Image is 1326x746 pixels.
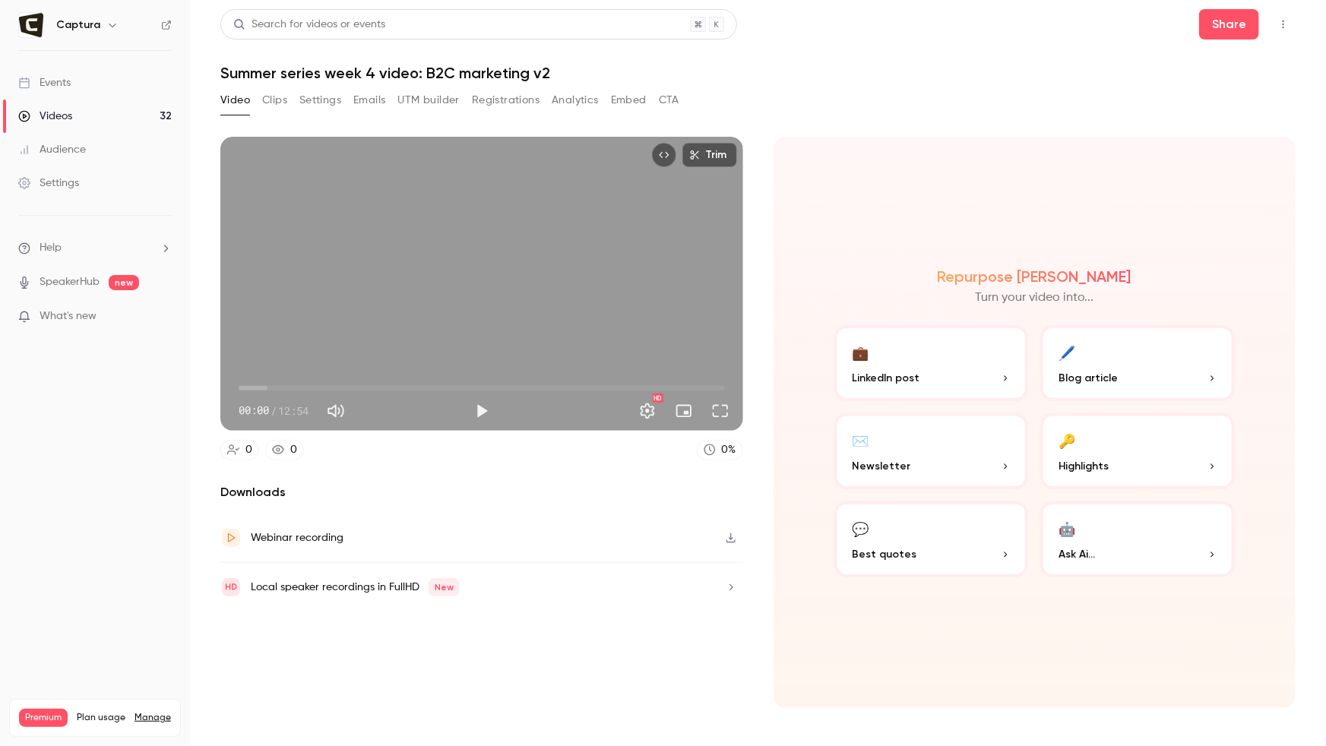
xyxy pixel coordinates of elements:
div: HD [653,394,663,403]
div: Settings [18,175,79,191]
div: 🔑 [1059,428,1075,452]
iframe: Noticeable Trigger [153,310,172,324]
div: 💬 [853,517,869,540]
button: UTM builder [398,88,460,112]
button: Trim [682,143,737,167]
img: Captura [19,13,43,37]
p: Turn your video into... [975,289,1093,307]
h2: Repurpose [PERSON_NAME] [938,267,1131,286]
button: Emails [353,88,385,112]
span: Plan usage [77,712,125,724]
a: 0% [697,440,743,460]
div: Videos [18,109,72,124]
a: 0 [265,440,304,460]
span: 12:54 [278,403,309,419]
span: What's new [40,308,97,324]
button: Play [467,396,497,426]
span: Premium [19,709,68,727]
button: Embed [611,88,647,112]
span: New [429,578,460,596]
span: Best quotes [853,546,917,562]
div: 00:00 [239,403,309,419]
a: SpeakerHub [40,274,100,290]
button: Full screen [705,396,736,426]
div: ✉️ [853,428,869,452]
h2: Downloads [220,483,743,501]
button: 💼LinkedIn post [834,325,1029,401]
span: Ask Ai... [1059,546,1095,562]
div: 💼 [853,340,869,364]
button: Settings [299,88,341,112]
div: Audience [18,142,86,157]
button: Top Bar Actions [1271,12,1296,36]
span: LinkedIn post [853,370,920,386]
div: 🖊️ [1059,340,1075,364]
div: 0 % [722,442,736,458]
button: 💬Best quotes [834,501,1029,577]
button: Registrations [472,88,540,112]
button: Analytics [552,88,599,112]
button: Settings [632,396,663,426]
a: Manage [134,712,171,724]
button: ✉️Newsletter [834,413,1029,489]
div: 🤖 [1059,517,1075,540]
button: 🤖Ask Ai... [1040,501,1235,577]
button: Clips [262,88,287,112]
span: new [109,275,139,290]
button: Share [1199,9,1259,40]
button: Video [220,88,250,112]
span: 00:00 [239,403,269,419]
button: 🖊️Blog article [1040,325,1235,401]
span: Highlights [1059,458,1109,474]
span: Help [40,240,62,256]
div: Events [18,75,71,90]
div: Webinar recording [251,529,343,547]
span: Blog article [1059,370,1118,386]
div: Local speaker recordings in FullHD [251,578,460,596]
div: 0 [290,442,297,458]
h6: Captura [56,17,100,33]
span: / [271,403,277,419]
button: 🔑Highlights [1040,413,1235,489]
button: CTA [659,88,679,112]
li: help-dropdown-opener [18,240,172,256]
div: Search for videos or events [233,17,385,33]
a: 0 [220,440,259,460]
span: Newsletter [853,458,911,474]
button: Mute [321,396,351,426]
button: Embed video [652,143,676,167]
button: Turn on miniplayer [669,396,699,426]
h1: Summer series week 4 video: B2C marketing v2 [220,64,1296,82]
div: 0 [245,442,252,458]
